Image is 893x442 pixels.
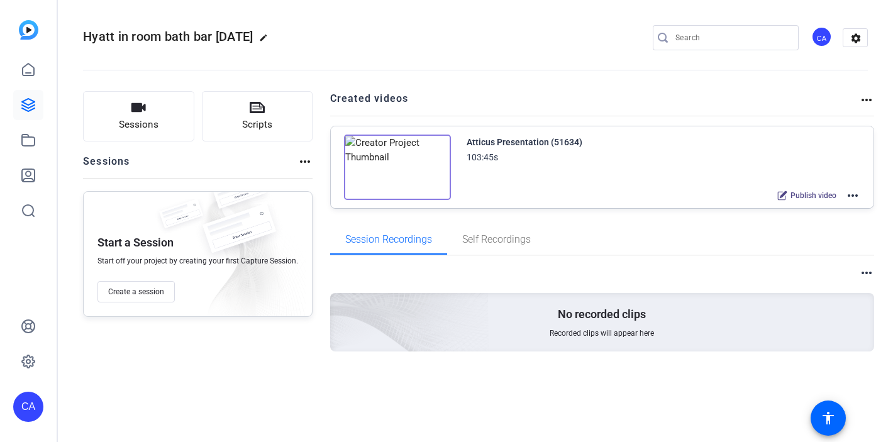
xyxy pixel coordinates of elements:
[811,26,833,48] ngx-avatar: Cynthia Aguilar
[97,256,298,266] span: Start off your project by creating your first Capture Session.
[344,135,451,200] img: Creator Project Thumbnail
[467,150,498,165] div: 103:45s
[675,30,789,45] input: Search
[821,411,836,426] mat-icon: accessibility
[558,307,646,322] p: No recorded clips
[83,29,253,44] span: Hyatt in room bath bar [DATE]
[242,118,272,132] span: Scripts
[83,91,194,141] button: Sessions
[97,235,174,250] p: Start a Session
[19,20,38,40] img: blue-gradient.svg
[330,91,860,116] h2: Created videos
[204,173,274,219] img: fake-session.png
[83,154,130,178] h2: Sessions
[192,204,286,267] img: fake-session.png
[811,26,832,47] div: CA
[843,29,868,48] mat-icon: settings
[259,33,274,48] mat-icon: edit
[467,135,582,150] div: Atticus Presentation (51634)
[845,188,860,203] mat-icon: more_horiz
[297,154,313,169] mat-icon: more_horiz
[108,287,164,297] span: Create a session
[202,91,313,141] button: Scripts
[189,169,489,442] img: embarkstudio-empty-session.png
[462,235,531,245] span: Self Recordings
[153,199,209,236] img: fake-session.png
[859,92,874,108] mat-icon: more_horiz
[859,265,874,280] mat-icon: more_horiz
[550,328,654,338] span: Recorded clips will appear here
[790,191,836,201] span: Publish video
[345,235,432,245] span: Session Recordings
[184,188,306,323] img: embarkstudio-empty-session.png
[13,392,43,422] div: CA
[119,118,158,132] span: Sessions
[97,281,175,302] button: Create a session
